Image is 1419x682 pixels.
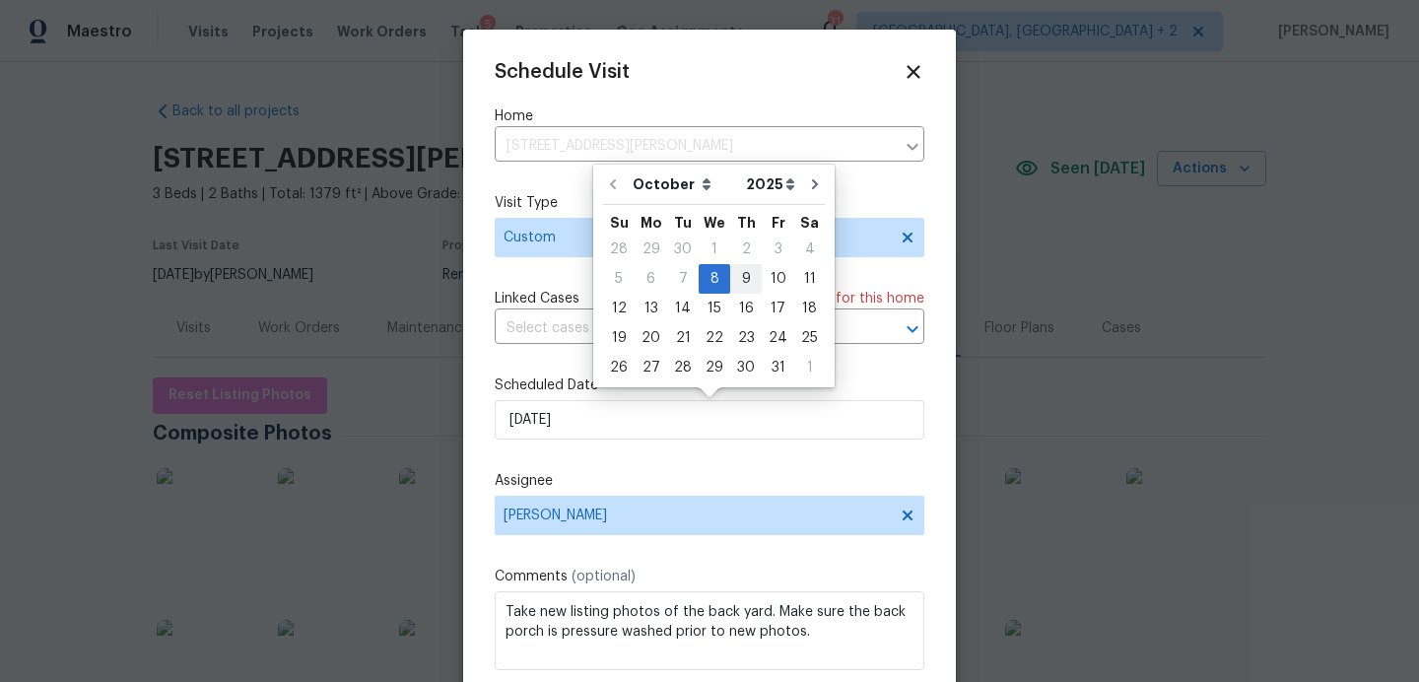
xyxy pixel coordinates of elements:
[635,265,667,293] div: 6
[794,295,825,322] div: 18
[495,591,924,670] textarea: Take new listing photos of the back yard. Make sure the back porch is pressure washed prior to ne...
[762,265,794,293] div: 10
[762,264,794,294] div: Fri Oct 10 2025
[603,265,635,293] div: 5
[699,265,730,293] div: 8
[667,236,699,263] div: 30
[762,323,794,353] div: Fri Oct 24 2025
[762,294,794,323] div: Fri Oct 17 2025
[495,471,924,491] label: Assignee
[730,323,762,353] div: Thu Oct 23 2025
[635,235,667,264] div: Mon Sep 29 2025
[603,294,635,323] div: Sun Oct 12 2025
[704,216,725,230] abbr: Wednesday
[699,236,730,263] div: 1
[794,265,825,293] div: 11
[667,235,699,264] div: Tue Sep 30 2025
[667,324,699,352] div: 21
[603,264,635,294] div: Sun Oct 05 2025
[800,165,830,204] button: Go to next month
[794,264,825,294] div: Sat Oct 11 2025
[762,353,794,382] div: Fri Oct 31 2025
[762,236,794,263] div: 3
[699,323,730,353] div: Wed Oct 22 2025
[667,264,699,294] div: Tue Oct 07 2025
[495,289,579,308] span: Linked Cases
[794,235,825,264] div: Sat Oct 04 2025
[737,216,756,230] abbr: Thursday
[603,354,635,381] div: 26
[603,295,635,322] div: 12
[699,295,730,322] div: 15
[674,216,692,230] abbr: Tuesday
[794,236,825,263] div: 4
[603,324,635,352] div: 19
[610,216,629,230] abbr: Sunday
[504,508,890,523] span: [PERSON_NAME]
[762,324,794,352] div: 24
[730,236,762,263] div: 2
[699,235,730,264] div: Wed Oct 01 2025
[730,294,762,323] div: Thu Oct 16 2025
[794,323,825,353] div: Sat Oct 25 2025
[762,354,794,381] div: 31
[495,106,924,126] label: Home
[603,353,635,382] div: Sun Oct 26 2025
[572,570,636,583] span: (optional)
[772,216,785,230] abbr: Friday
[903,61,924,83] span: Close
[730,354,762,381] div: 30
[762,235,794,264] div: Fri Oct 03 2025
[635,264,667,294] div: Mon Oct 06 2025
[899,315,926,343] button: Open
[495,375,924,395] label: Scheduled Date
[730,324,762,352] div: 23
[495,131,895,162] input: Enter in an address
[635,353,667,382] div: Mon Oct 27 2025
[667,265,699,293] div: 7
[741,170,800,199] select: Year
[598,165,628,204] button: Go to previous month
[603,323,635,353] div: Sun Oct 19 2025
[495,62,630,82] span: Schedule Visit
[800,216,819,230] abbr: Saturday
[762,295,794,322] div: 17
[794,354,825,381] div: 1
[495,400,924,440] input: M/D/YYYY
[699,324,730,352] div: 22
[504,228,887,247] span: Custom
[635,323,667,353] div: Mon Oct 20 2025
[794,294,825,323] div: Sat Oct 18 2025
[667,353,699,382] div: Tue Oct 28 2025
[603,236,635,263] div: 28
[641,216,662,230] abbr: Monday
[730,264,762,294] div: Thu Oct 09 2025
[495,567,924,586] label: Comments
[667,323,699,353] div: Tue Oct 21 2025
[495,193,924,213] label: Visit Type
[495,313,869,344] input: Select cases
[635,295,667,322] div: 13
[699,264,730,294] div: Wed Oct 08 2025
[730,353,762,382] div: Thu Oct 30 2025
[730,235,762,264] div: Thu Oct 02 2025
[730,265,762,293] div: 9
[794,353,825,382] div: Sat Nov 01 2025
[635,354,667,381] div: 27
[699,353,730,382] div: Wed Oct 29 2025
[667,295,699,322] div: 14
[699,294,730,323] div: Wed Oct 15 2025
[667,294,699,323] div: Tue Oct 14 2025
[730,295,762,322] div: 16
[667,354,699,381] div: 28
[628,170,741,199] select: Month
[635,294,667,323] div: Mon Oct 13 2025
[699,354,730,381] div: 29
[794,324,825,352] div: 25
[603,235,635,264] div: Sun Sep 28 2025
[635,324,667,352] div: 20
[635,236,667,263] div: 29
